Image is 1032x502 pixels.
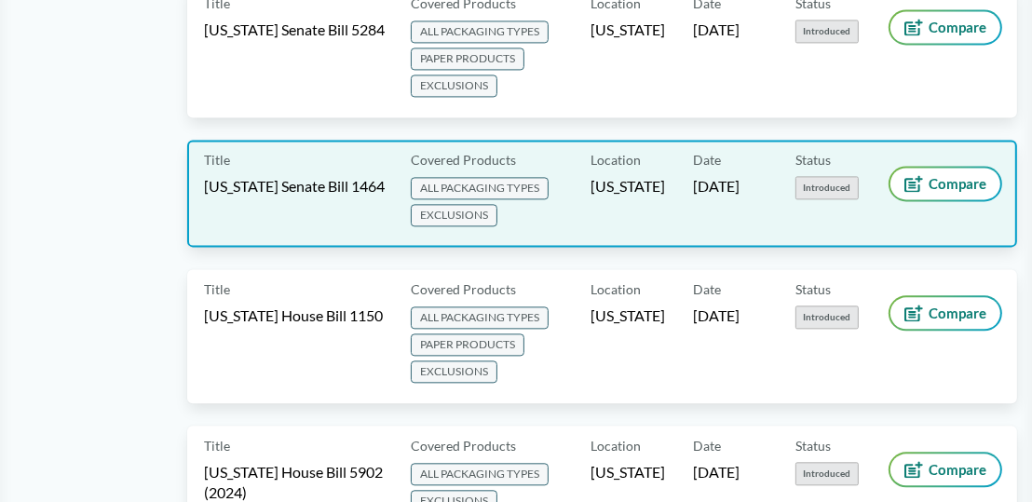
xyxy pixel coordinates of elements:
span: PAPER PRODUCTS [411,333,524,356]
span: [DATE] [693,176,740,197]
span: Date [693,279,721,299]
span: [US_STATE] House Bill 1150 [204,305,383,326]
span: [US_STATE] [591,176,665,197]
span: [US_STATE] [591,305,665,326]
span: Location [591,436,641,455]
button: Compare [890,11,1000,43]
span: PAPER PRODUCTS [411,47,524,70]
span: [DATE] [693,462,740,482]
span: [US_STATE] Senate Bill 5284 [204,20,385,40]
span: Status [795,150,831,170]
span: Title [204,436,230,455]
span: EXCLUSIONS [411,75,497,97]
span: Compare [929,305,986,320]
span: Title [204,150,230,170]
span: [US_STATE] Senate Bill 1464 [204,176,385,197]
span: [DATE] [693,305,740,326]
button: Compare [890,297,1000,329]
span: Date [693,150,721,170]
span: Compare [929,176,986,191]
span: ALL PACKAGING TYPES [411,306,549,329]
span: Status [795,279,831,299]
span: EXCLUSIONS [411,204,497,226]
span: [DATE] [693,20,740,40]
span: [US_STATE] [591,462,665,482]
button: Compare [890,454,1000,485]
span: Covered Products [411,150,516,170]
span: ALL PACKAGING TYPES [411,463,549,485]
span: Introduced [795,305,859,329]
span: Covered Products [411,279,516,299]
span: Location [591,279,641,299]
span: EXCLUSIONS [411,360,497,383]
span: Introduced [795,20,859,43]
span: Compare [929,20,986,34]
span: ALL PACKAGING TYPES [411,177,549,199]
button: Compare [890,168,1000,199]
span: Introduced [795,462,859,485]
span: ALL PACKAGING TYPES [411,20,549,43]
span: Introduced [795,176,859,199]
span: Status [795,436,831,455]
span: Location [591,150,641,170]
span: Covered Products [411,436,516,455]
span: Date [693,436,721,455]
span: Compare [929,462,986,477]
span: Title [204,279,230,299]
span: [US_STATE] [591,20,665,40]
